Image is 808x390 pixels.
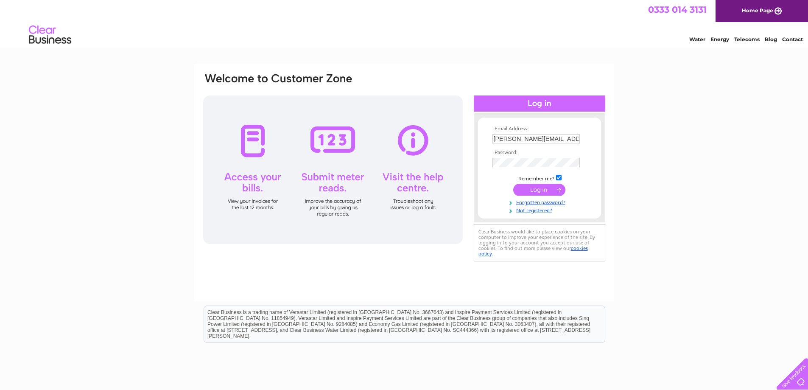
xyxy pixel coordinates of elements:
[689,36,705,42] a: Water
[28,22,72,48] img: logo.png
[710,36,729,42] a: Energy
[513,184,565,196] input: Submit
[648,4,707,15] a: 0333 014 3131
[478,245,588,257] a: cookies policy
[490,174,589,182] td: Remember me?
[765,36,777,42] a: Blog
[490,126,589,132] th: Email Address:
[490,150,589,156] th: Password:
[782,36,803,42] a: Contact
[734,36,760,42] a: Telecoms
[492,198,589,206] a: Forgotten password?
[492,206,589,214] a: Not registered?
[204,5,605,41] div: Clear Business is a trading name of Verastar Limited (registered in [GEOGRAPHIC_DATA] No. 3667643...
[474,224,605,261] div: Clear Business would like to place cookies on your computer to improve your experience of the sit...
